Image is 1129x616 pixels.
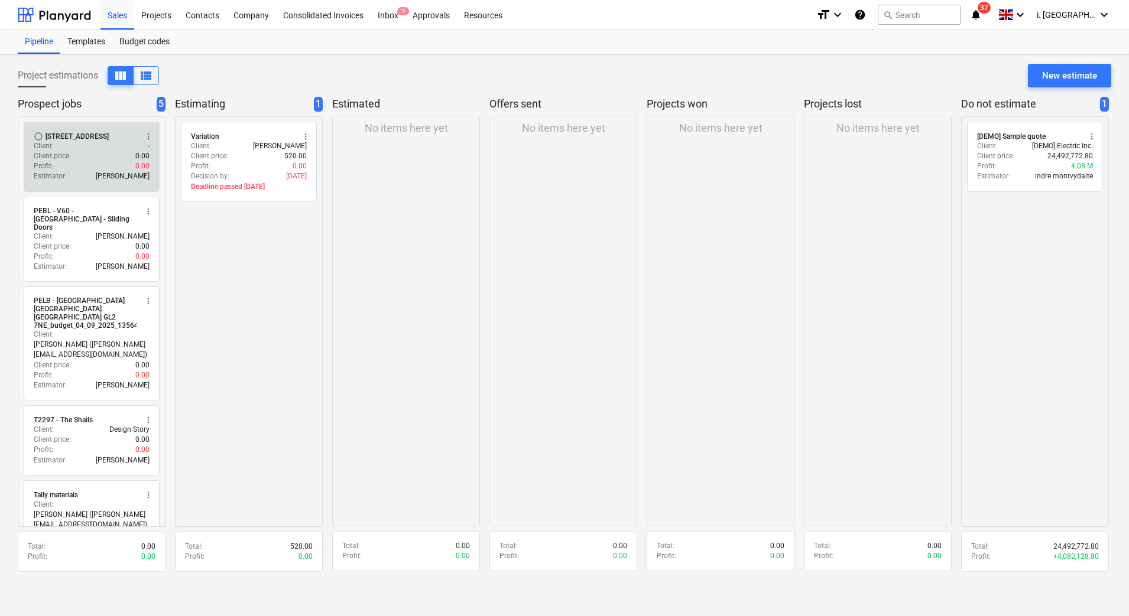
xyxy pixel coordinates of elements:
p: Profit : [977,161,997,171]
a: Budget codes [112,30,177,54]
span: 5 [397,7,409,15]
p: Offers sent [489,97,632,111]
a: Templates [60,30,112,54]
p: [PERSON_NAME] [96,262,150,272]
p: 0.00 [770,541,784,551]
p: [PERSON_NAME] [253,141,307,151]
p: 24,492,772.80 [1053,542,1099,552]
p: Client : [34,141,54,151]
span: more_vert [144,490,153,500]
span: 1 [314,97,323,112]
div: New estimate [1042,68,1097,83]
p: 0.00 [141,552,155,562]
span: i. [GEOGRAPHIC_DATA] [1037,10,1096,19]
p: [PERSON_NAME] [96,171,150,181]
p: [DEMO] Electric Inc. [1032,141,1093,151]
span: more_vert [144,132,153,141]
p: 520.00 [290,542,313,552]
p: 0.00 [456,551,470,561]
p: No items here yet [522,121,605,135]
p: Prospect jobs [18,97,152,112]
div: Tally materials [34,490,78,500]
span: Mark as complete [34,132,43,141]
p: Client price : [34,242,71,252]
p: Estimator : [977,171,1010,181]
p: Estimated [332,97,475,111]
p: Client : [191,141,211,151]
p: Client price : [34,360,71,370]
p: Client : [34,232,54,242]
i: keyboard_arrow_down [1013,8,1027,22]
p: [PERSON_NAME] [96,455,150,465]
p: Deadline passed [DATE] [191,182,307,192]
button: New estimate [1028,64,1111,87]
span: View as columns [113,69,128,83]
p: Profit : [971,552,991,562]
p: 0.00 [135,242,150,252]
p: Client : [977,141,997,151]
p: 0.00 [141,542,155,552]
p: Profit : [191,161,210,171]
span: 1 [1100,97,1109,112]
div: PEBL - V60 - [GEOGRAPHIC_DATA] - Sliding Doors [34,207,137,232]
p: 0.00 [299,552,313,562]
div: T2297 - The Shails [34,415,93,425]
div: Variation [191,132,219,141]
p: 0.00 [293,161,307,171]
p: Total : [814,541,832,551]
span: more_vert [144,415,153,425]
i: keyboard_arrow_down [830,8,845,22]
p: 4.08 M [1071,161,1093,171]
p: Client price : [34,435,71,445]
p: Client : [34,500,54,510]
p: Total : [657,541,674,551]
p: 0.00 [770,551,784,561]
p: 0.00 [456,541,470,551]
p: [PERSON_NAME] [96,380,150,390]
p: [PERSON_NAME] ([PERSON_NAME][EMAIL_ADDRESS][DOMAIN_NAME]) [34,340,150,360]
i: Knowledge base [854,8,866,22]
p: + 4,082,128.80 [1053,552,1099,562]
div: [STREET_ADDRESS] [46,132,109,141]
p: Profit : [34,370,53,380]
span: more_vert [1087,132,1096,141]
i: notifications [970,8,982,22]
p: Estimator : [34,380,67,390]
p: 24,492,772.80 [1047,151,1093,161]
p: 0.00 [135,435,150,445]
p: Profit : [34,445,53,455]
p: Profit : [499,551,519,561]
p: 0.00 [613,551,627,561]
p: Profit : [342,551,362,561]
p: - [148,141,150,151]
p: 0.00 [135,445,150,455]
p: Profit : [185,552,205,562]
p: [PERSON_NAME] ([PERSON_NAME][EMAIL_ADDRESS][DOMAIN_NAME]) [34,510,150,530]
p: Client price : [977,151,1014,161]
p: indre montvydaite [1035,171,1093,181]
button: Search [878,5,961,25]
i: keyboard_arrow_down [1097,8,1111,22]
p: 0.00 [135,161,150,171]
p: Projects lost [804,97,947,111]
p: Do not estimate [961,97,1095,112]
p: Profit : [34,161,53,171]
p: [DATE] [286,171,307,181]
p: Estimator : [34,455,67,465]
iframe: Chat Widget [1070,559,1129,616]
i: format_size [816,8,830,22]
div: Pipeline [18,30,60,54]
p: 0.00 [613,541,627,551]
p: Profit : [28,552,47,562]
span: more_vert [301,132,310,141]
span: 37 [978,2,991,14]
p: No items here yet [365,121,448,135]
p: Design Story [109,425,150,435]
p: Client price : [34,151,71,161]
div: PELB - [GEOGRAPHIC_DATA] [GEOGRAPHIC_DATA] [GEOGRAPHIC_DATA] GL2 7NE_budget_04_09_2025_135645.xlsx [34,296,157,330]
p: Estimator : [34,262,67,272]
div: [DEMO] Sample quote [977,132,1046,141]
